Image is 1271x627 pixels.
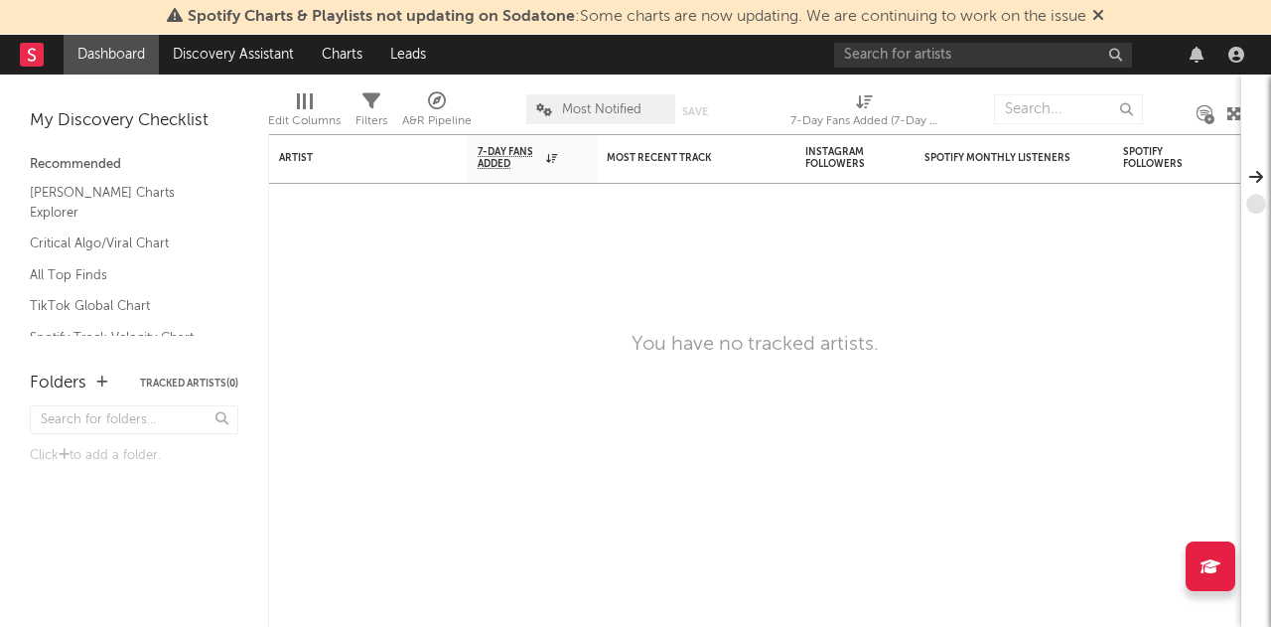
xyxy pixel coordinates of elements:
a: Dashboard [64,35,159,75]
div: Artist [279,152,428,164]
div: Spotify Followers [1123,146,1193,170]
div: Filters [355,84,387,142]
div: A&R Pipeline [402,109,472,133]
div: Filters [355,109,387,133]
div: Folders [30,372,86,395]
a: Spotify Track Velocity Chart [30,327,218,349]
span: Dismiss [1092,9,1104,25]
span: 7-Day Fans Added [478,146,541,170]
div: Edit Columns [268,84,341,142]
input: Search for artists [834,43,1132,68]
div: Instagram Followers [805,146,875,170]
div: A&R Pipeline [402,84,472,142]
div: Edit Columns [268,109,341,133]
div: 7-Day Fans Added (7-Day Fans Added) [790,84,939,142]
a: Leads [376,35,440,75]
div: Recommended [30,153,238,177]
span: Spotify Charts & Playlists not updating on Sodatone [188,9,575,25]
a: [PERSON_NAME] Charts Explorer [30,182,218,223]
button: Tracked Artists(0) [140,379,238,389]
div: 7-Day Fans Added (7-Day Fans Added) [790,109,939,133]
button: Save [682,106,708,117]
span: : Some charts are now updating. We are continuing to work on the issue [188,9,1086,25]
a: Charts [308,35,376,75]
input: Search for folders... [30,405,238,434]
div: Most Recent Track [607,152,756,164]
div: Spotify Monthly Listeners [924,152,1073,164]
div: Click to add a folder. [30,444,238,468]
span: Most Notified [562,103,641,116]
a: All Top Finds [30,264,218,286]
a: Critical Algo/Viral Chart [30,233,218,254]
a: Discovery Assistant [159,35,308,75]
div: You have no tracked artists. [632,333,879,357]
div: My Discovery Checklist [30,109,238,133]
input: Search... [994,94,1143,124]
a: TikTok Global Chart [30,295,218,317]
